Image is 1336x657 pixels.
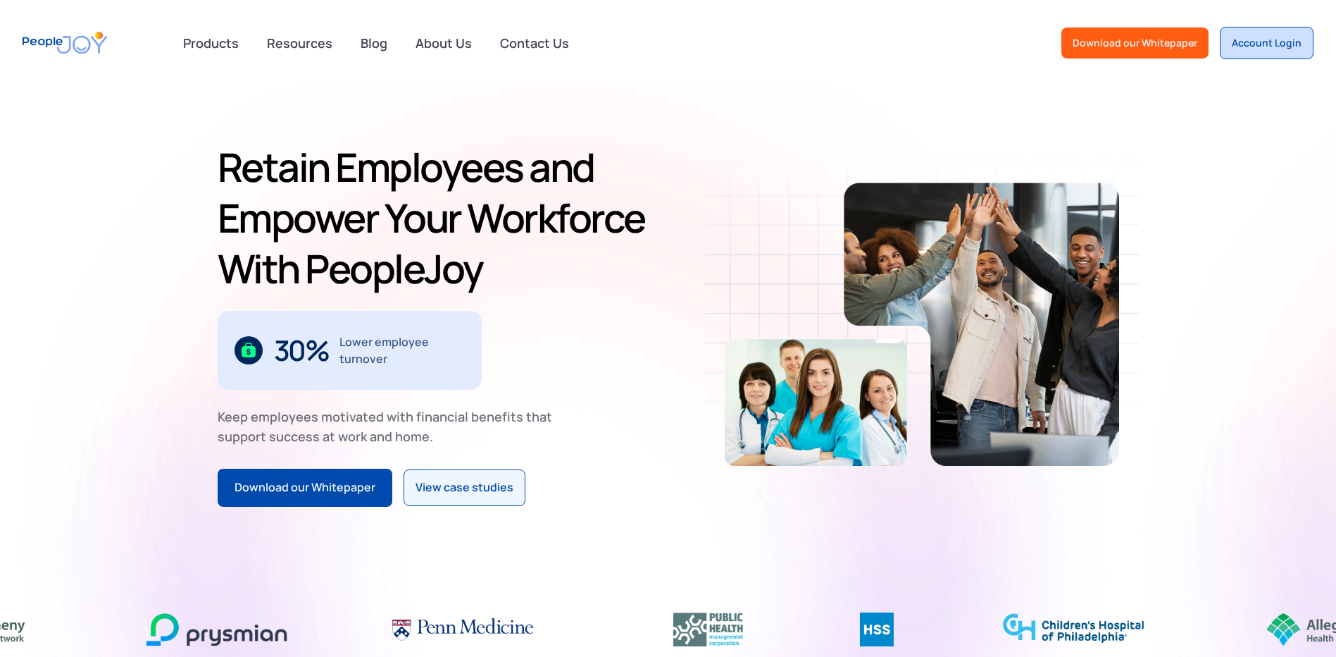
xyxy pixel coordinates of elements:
div: Download our Whitepaper [235,479,375,497]
a: Download our Whitepaper [1061,27,1209,59]
a: Resources [258,27,341,59]
a: View case studies [404,469,525,506]
a: Contact Us [492,27,578,59]
h1: Retain Employees and Empower Your Workforce With PeopleJoy [218,142,663,294]
div: Account Login [1232,36,1301,50]
a: home [23,23,107,63]
div: Lower employee turnover [339,333,465,367]
a: About Us [407,27,480,59]
a: Account Login [1220,27,1313,59]
div: View case studies [416,479,513,497]
div: 30% [274,339,329,362]
div: Keep employees motivated with financial benefits that support success at work and home. [218,407,564,446]
a: Download our Whitepaper [218,469,392,507]
a: Blog [352,27,396,59]
img: Retain-Employees-PeopleJoy [725,339,907,466]
img: Retain-Employees-PeopleJoy [844,183,1119,466]
div: Products [175,29,247,57]
div: Download our Whitepaper [1073,36,1197,50]
div: 3 / 3 [218,311,482,390]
